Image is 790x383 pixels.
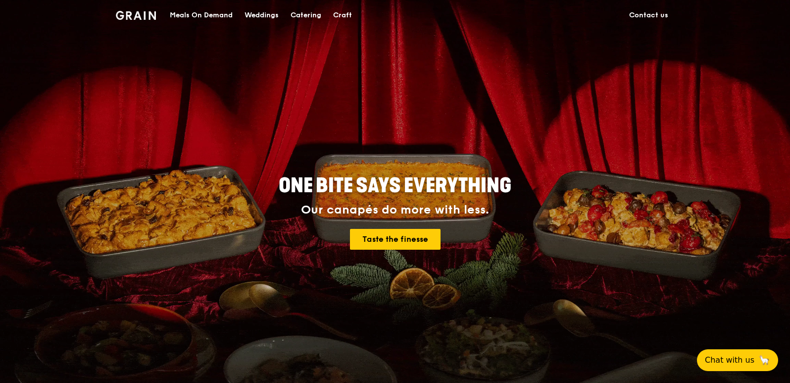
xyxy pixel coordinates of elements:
[245,0,279,30] div: Weddings
[291,0,321,30] div: Catering
[350,229,441,250] a: Taste the finesse
[705,354,754,366] span: Chat with us
[217,203,573,217] div: Our canapés do more with less.
[116,11,156,20] img: Grain
[333,0,352,30] div: Craft
[279,174,511,198] span: ONE BITE SAYS EVERYTHING
[327,0,358,30] a: Craft
[239,0,285,30] a: Weddings
[758,354,770,366] span: 🦙
[697,349,778,371] button: Chat with us🦙
[285,0,327,30] a: Catering
[623,0,674,30] a: Contact us
[170,0,233,30] div: Meals On Demand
